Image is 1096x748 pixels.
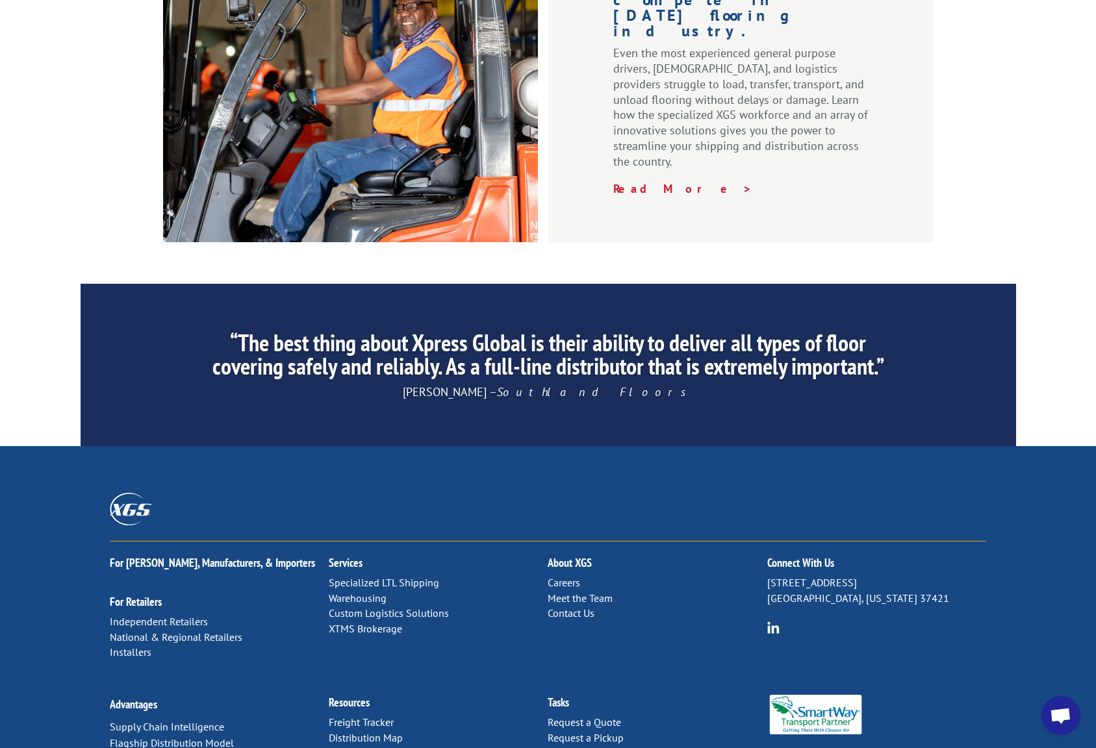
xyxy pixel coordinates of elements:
[767,621,780,634] img: group-6
[548,606,594,619] a: Contact Us
[329,555,363,570] a: Services
[613,45,869,181] p: Even the most experienced general purpose drivers, [DEMOGRAPHIC_DATA], and logistics providers st...
[548,697,767,715] h2: Tasks
[329,576,439,589] a: Specialized LTL Shipping
[403,384,694,399] span: [PERSON_NAME] –
[548,716,621,729] a: Request a Quote
[110,630,242,643] a: National & Regional Retailers
[548,731,624,744] a: Request a Pickup
[767,695,864,734] img: Smartway_Logo
[202,331,893,384] h2: “The best thing about Xpress Global is their ability to deliver all types of floor covering safel...
[110,645,151,658] a: Installers
[110,594,162,609] a: For Retailers
[329,731,403,744] a: Distribution Map
[548,555,592,570] a: About XGS
[110,697,157,712] a: Advantages
[110,615,208,628] a: Independent Retailers
[1041,696,1080,735] div: Open chat
[329,592,387,605] a: Warehousing
[329,606,449,619] a: Custom Logistics Solutions
[613,181,752,196] a: Read More >
[767,557,986,575] h2: Connect With Us
[548,592,613,605] a: Meet the Team
[110,493,151,525] img: XGS_Logos_ALL_2024_All_White
[548,576,580,589] a: Careers
[329,716,394,729] a: Freight Tracker
[110,720,224,733] a: Supply Chain Intelligence
[329,622,402,635] a: XTMS Brokerage
[110,555,315,570] a: For [PERSON_NAME], Manufacturers, & Importers
[497,384,694,399] em: Southland Floors
[767,575,986,606] p: [STREET_ADDRESS] [GEOGRAPHIC_DATA], [US_STATE] 37421
[329,695,370,710] a: Resources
